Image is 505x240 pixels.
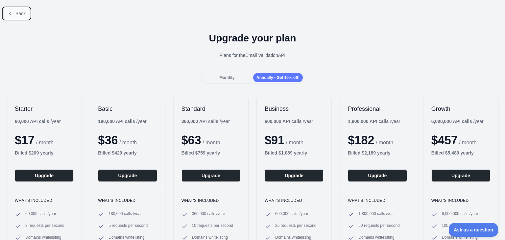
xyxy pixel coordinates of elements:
[265,105,324,113] h2: Business
[181,118,230,125] div: / year
[348,119,389,124] b: 1,800,000 API calls
[449,223,498,237] iframe: Toggle Customer Support
[265,119,301,124] b: 600,000 API calls
[181,119,218,124] b: 360,000 API calls
[348,105,407,113] h2: Professional
[265,133,284,147] span: $ 91
[265,118,313,125] div: / year
[431,105,490,113] h2: Growth
[431,133,458,147] span: $ 457
[181,133,201,147] span: $ 63
[348,118,400,125] div: / year
[348,133,374,147] span: $ 182
[431,119,472,124] b: 6,000,000 API calls
[431,118,484,125] div: / year
[181,105,240,113] h2: Standard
